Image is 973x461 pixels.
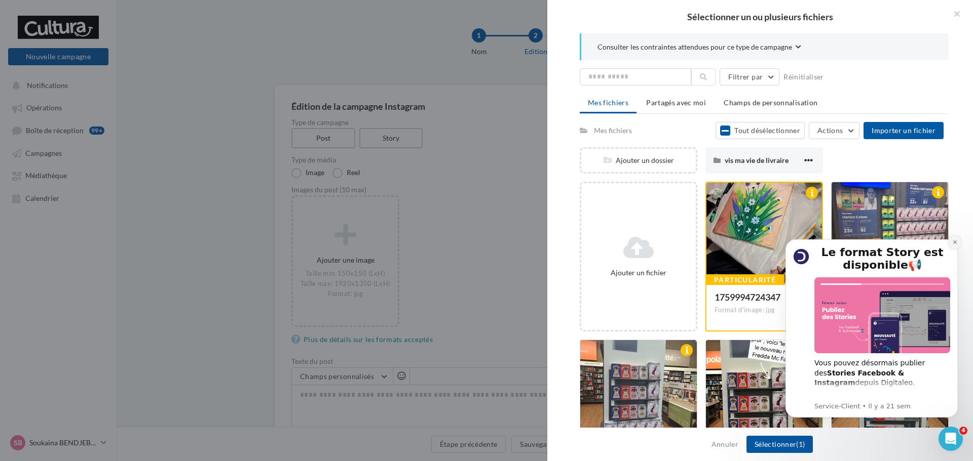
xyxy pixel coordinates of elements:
[581,155,696,165] div: Ajouter un dossier
[725,156,789,164] span: vis ma vie de livraire
[715,291,780,303] span: 1759994724347
[564,12,957,21] h2: Sélectionner un ou plusieurs fichiers
[724,98,817,107] span: Champs de personnalisation
[959,427,967,435] span: 4
[706,274,784,285] div: Particularité
[646,98,706,107] span: Partagés avec moi
[716,122,805,139] button: Tout désélectionner
[597,42,792,52] span: Consulter les contraintes attendues pour ce type de campagne
[588,98,628,107] span: Mes fichiers
[746,436,813,453] button: Sélectionner(1)
[770,227,973,456] iframe: Intercom notifications message
[779,71,828,83] button: Réinitialiser
[594,125,632,136] div: Mes fichiers
[585,268,692,278] div: Ajouter un fichier
[597,41,801,54] button: Consulter les contraintes attendues pour ce type de campagne
[939,427,963,451] iframe: Intercom live chat
[872,126,935,135] span: Importer un fichier
[715,306,814,315] div: Format d'image: jpg
[707,438,742,450] button: Annuler
[864,122,944,139] button: Importer un fichier
[720,68,779,86] button: Filtrer par
[817,126,843,135] span: Actions
[809,122,859,139] button: Actions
